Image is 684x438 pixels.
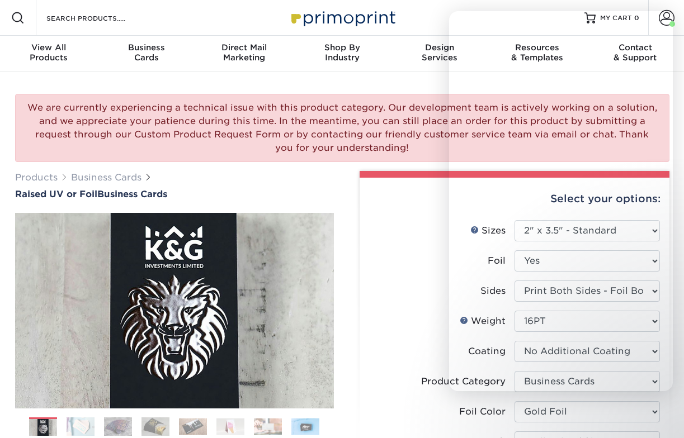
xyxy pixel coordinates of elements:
[293,36,391,72] a: Shop ByIndustry
[254,418,282,435] img: Business Cards 07
[71,172,141,183] a: Business Cards
[369,178,661,220] div: Select your options:
[98,42,196,53] span: Business
[286,6,398,30] img: Primoprint
[195,36,293,72] a: Direct MailMarketing
[293,42,391,63] div: Industry
[391,36,489,72] a: DesignServices
[179,418,207,435] img: Business Cards 05
[15,172,58,183] a: Products
[195,42,293,53] span: Direct Mail
[459,405,506,418] div: Foil Color
[3,404,95,434] iframe: Google Customer Reviews
[646,400,673,427] iframe: Intercom live chat
[15,189,334,199] h1: Business Cards
[293,42,391,53] span: Shop By
[15,189,97,199] span: Raised UV or Foil
[391,42,489,63] div: Services
[216,418,244,435] img: Business Cards 06
[141,417,169,436] img: Business Cards 04
[15,189,334,199] a: Raised UV or FoilBusiness Cards
[15,94,669,162] div: We are currently experiencing a technical issue with this product category. Our development team ...
[98,36,196,72] a: BusinessCards
[391,42,489,53] span: Design
[98,42,196,63] div: Cards
[449,11,673,391] iframe: Intercom live chat
[421,375,506,388] div: Product Category
[195,42,293,63] div: Marketing
[45,11,154,25] input: SEARCH PRODUCTS.....
[291,418,319,435] img: Business Cards 08
[104,417,132,436] img: Business Cards 03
